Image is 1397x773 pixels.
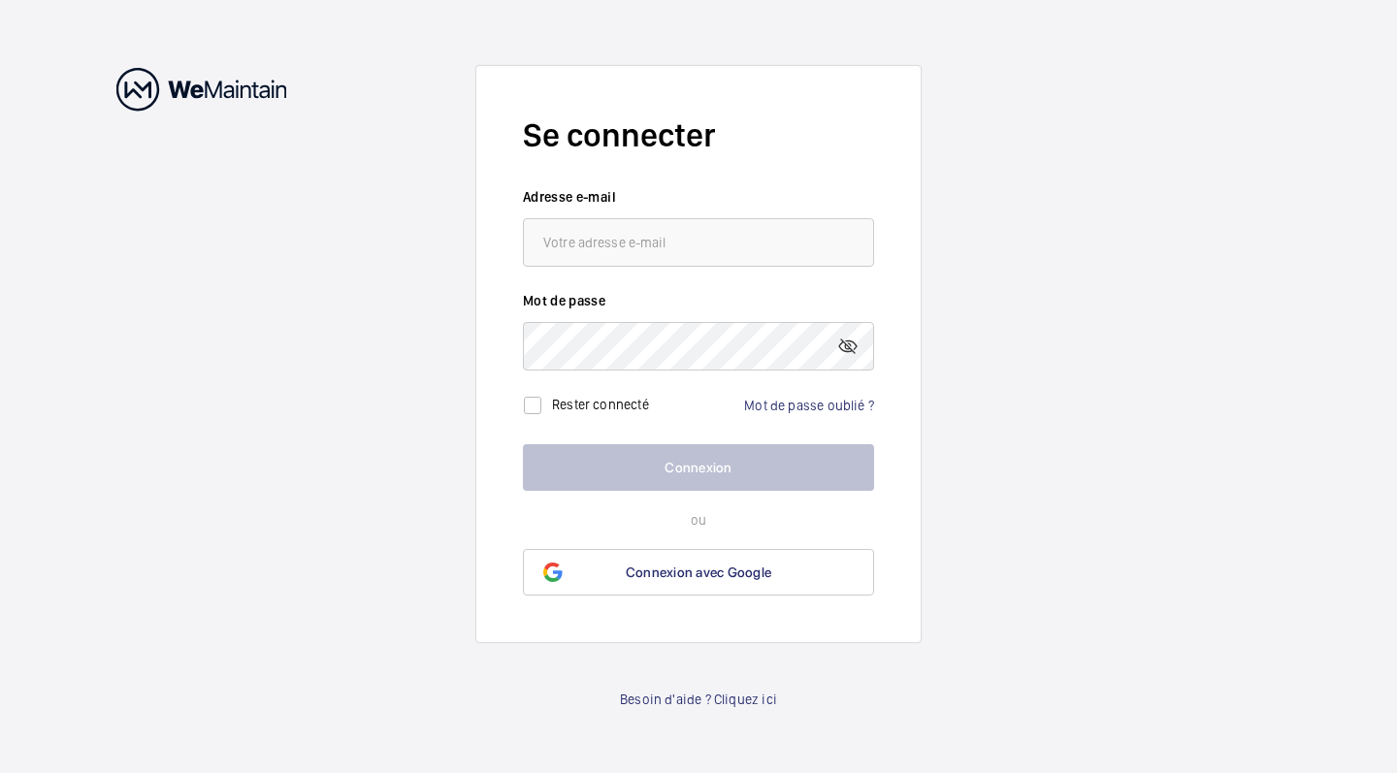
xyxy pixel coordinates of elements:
[523,510,874,530] p: ou
[523,444,874,491] button: Connexion
[523,187,874,207] label: Adresse e-mail
[523,113,874,158] h2: Se connecter
[744,398,874,413] a: Mot de passe oublié ?
[620,690,777,709] a: Besoin d'aide ? Cliquez ici
[523,218,874,267] input: Votre adresse e-mail
[626,564,771,580] span: Connexion avec Google
[552,396,649,411] label: Rester connecté
[523,291,874,310] label: Mot de passe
